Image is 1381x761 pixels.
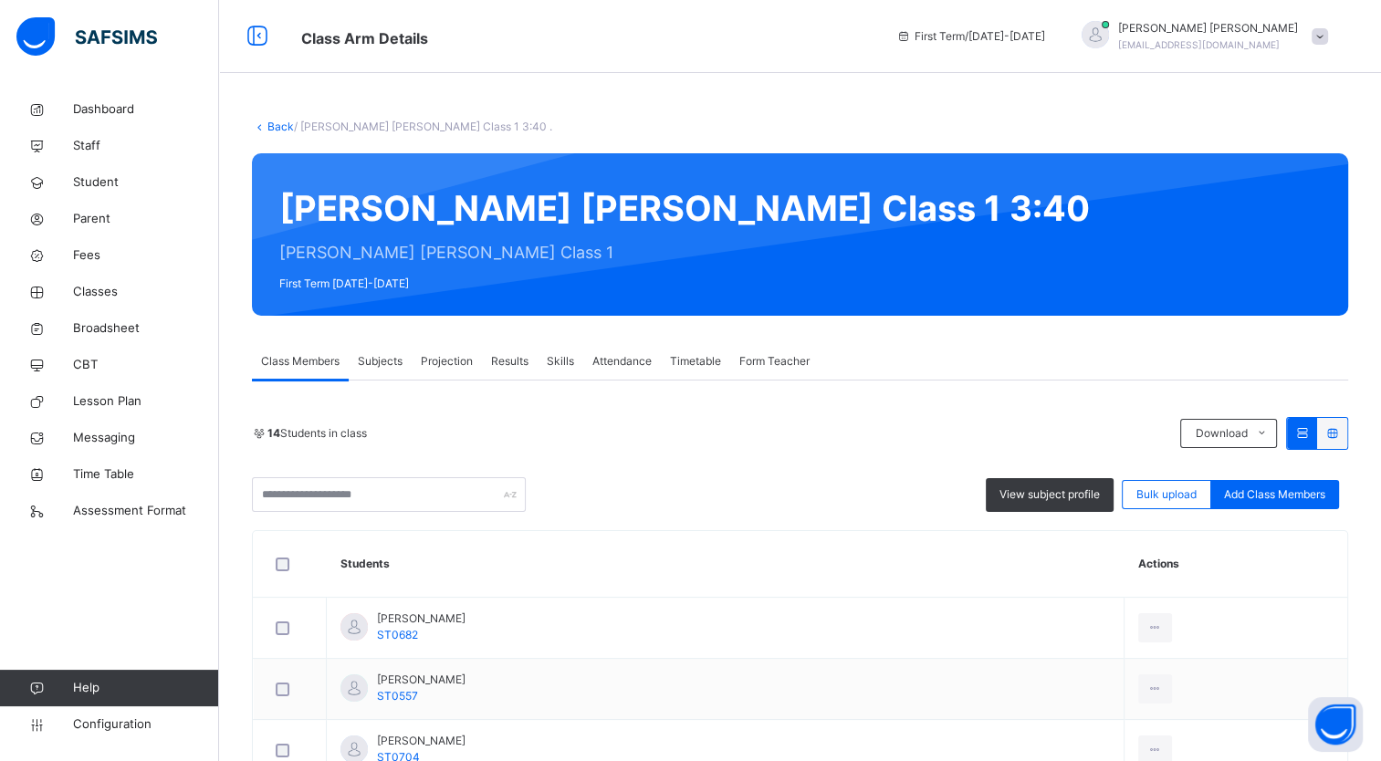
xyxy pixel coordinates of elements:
span: Attendance [592,353,652,370]
span: View subject profile [999,486,1100,503]
span: [PERSON_NAME] [377,610,466,627]
span: Help [73,679,218,697]
span: Fees [73,246,219,265]
span: Projection [421,353,473,370]
b: 14 [267,426,280,440]
span: Staff [73,137,219,155]
span: First Term [DATE]-[DATE] [279,276,1090,292]
span: Students in class [267,425,367,442]
span: Download [1195,425,1247,442]
span: Lesson Plan [73,392,219,411]
span: [PERSON_NAME] [PERSON_NAME] [1118,20,1298,36]
span: ST0682 [377,628,418,641]
th: Students [327,531,1125,598]
span: / [PERSON_NAME] [PERSON_NAME] Class 1 3:40 . [294,120,552,133]
span: Bulk upload [1136,486,1197,503]
span: session/term information [896,28,1045,45]
span: Subjects [358,353,403,370]
a: Back [267,120,294,133]
span: Class Members [261,353,340,370]
span: [EMAIL_ADDRESS][DOMAIN_NAME] [1118,39,1280,50]
th: Actions [1124,531,1347,598]
span: Messaging [73,429,219,447]
span: Configuration [73,715,218,734]
span: Add Class Members [1224,486,1325,503]
span: Broadsheet [73,319,219,338]
span: Parent [73,210,219,228]
span: Form Teacher [739,353,810,370]
span: CBT [73,356,219,374]
div: AbdulazizRavat [1063,20,1337,53]
span: [PERSON_NAME] [377,672,466,688]
span: Skills [547,353,574,370]
span: Assessment Format [73,502,219,520]
span: ST0557 [377,689,418,703]
img: safsims [16,17,157,56]
span: Timetable [670,353,721,370]
span: Class Arm Details [301,29,428,47]
span: Classes [73,283,219,301]
span: [PERSON_NAME] [377,733,466,749]
button: Open asap [1308,697,1363,752]
span: Dashboard [73,100,219,119]
span: Student [73,173,219,192]
span: Results [491,353,528,370]
span: Time Table [73,465,219,484]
